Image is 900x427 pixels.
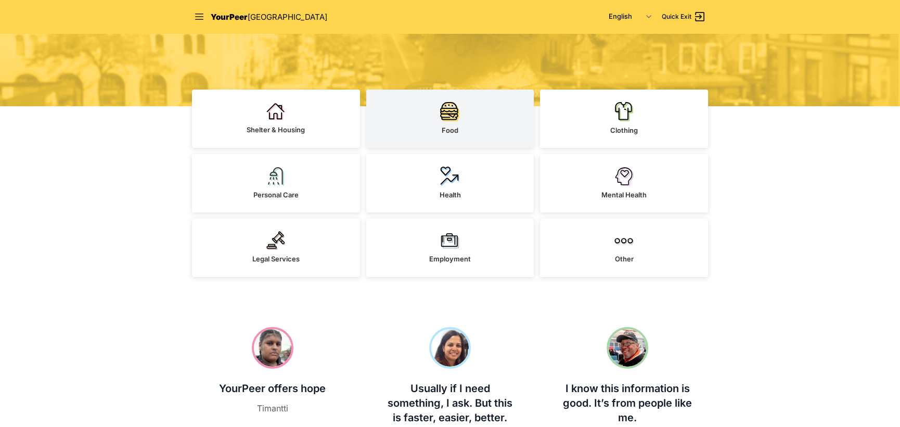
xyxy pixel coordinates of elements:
span: Employment [429,255,471,263]
span: Personal Care [253,191,299,199]
span: Food [442,126,458,134]
span: Shelter & Housing [247,125,305,134]
a: Employment [366,219,534,277]
span: YourPeer offers hope [219,382,326,395]
a: Shelter & Housing [192,90,360,148]
a: Clothing [540,90,708,148]
a: Mental Health [540,154,708,212]
a: Personal Care [192,154,360,212]
span: Usually if I need something, I ask. But this is faster, easier, better. [388,382,512,424]
figcaption: Timantti [207,402,338,415]
span: Clothing [610,126,638,134]
span: YourPeer [211,12,248,22]
span: Health [439,191,460,199]
a: Food [366,90,534,148]
a: Quick Exit [662,10,706,23]
span: [GEOGRAPHIC_DATA] [248,12,327,22]
span: Quick Exit [662,12,691,21]
span: Other [615,255,634,263]
a: Other [540,219,708,277]
span: Mental Health [601,191,647,199]
span: Legal Services [252,255,300,263]
span: I know this information is good. It’s from people like me. [563,382,692,424]
a: Legal Services [192,219,360,277]
a: YourPeer[GEOGRAPHIC_DATA] [211,10,327,23]
a: Health [366,154,534,212]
